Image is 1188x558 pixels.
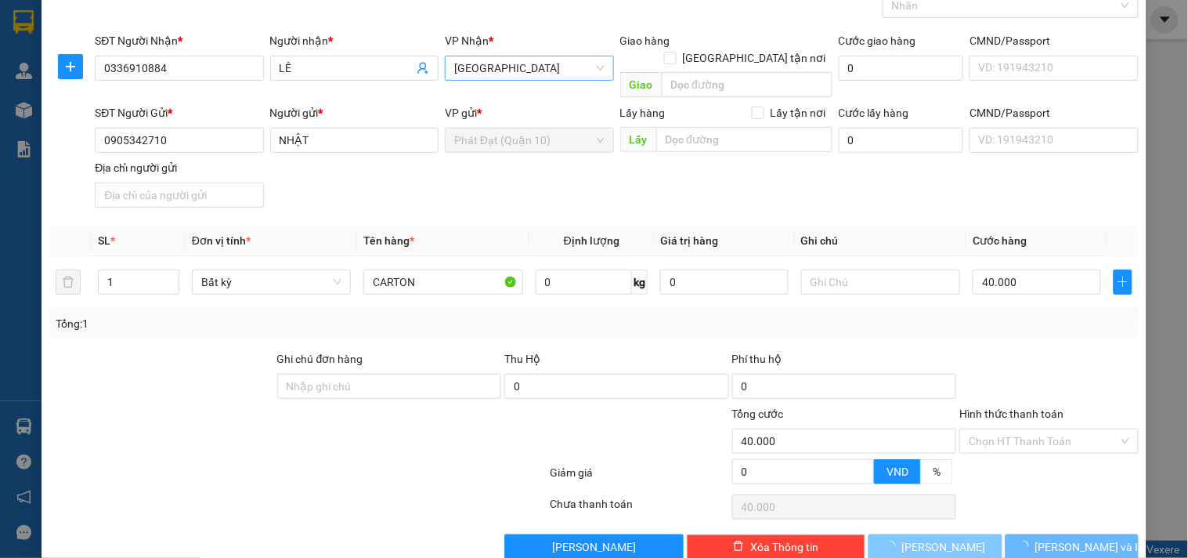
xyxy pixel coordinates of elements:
[95,32,263,49] div: SĐT Người Nhận
[839,128,964,153] input: Cước lấy hàng
[277,353,363,365] label: Ghi chú đơn hàng
[970,32,1138,49] div: CMND/Passport
[58,54,83,79] button: plus
[95,183,263,208] input: Địa chỉ của người gửi
[660,234,718,247] span: Giá trị hàng
[620,72,662,97] span: Giao
[660,270,789,295] input: 0
[552,538,636,556] span: [PERSON_NAME]
[363,270,522,295] input: VD: Bàn, Ghế
[902,538,986,556] span: [PERSON_NAME]
[564,234,619,247] span: Định lượng
[95,159,263,176] div: Địa chỉ người gửi
[1114,270,1132,295] button: plus
[732,408,784,420] span: Tổng cước
[548,464,730,491] div: Giảm giá
[839,34,916,47] label: Cước giao hàng
[656,127,832,152] input: Dọc đường
[959,408,1063,420] label: Hình thức thanh toán
[620,127,656,152] span: Lấy
[363,234,414,247] span: Tên hàng
[454,56,604,80] span: Phú Giáo
[1035,538,1145,556] span: [PERSON_NAME] và In
[445,104,613,121] div: VP gửi
[764,104,832,121] span: Lấy tận nơi
[795,226,966,256] th: Ghi chú
[970,104,1138,121] div: CMND/Passport
[839,56,964,81] input: Cước giao hàng
[454,129,604,152] span: Phát Đạt (Quận 10)
[192,234,251,247] span: Đơn vị tính
[839,107,909,119] label: Cước lấy hàng
[733,541,744,553] span: delete
[59,60,82,73] span: plus
[201,270,341,294] span: Bất kỳ
[973,234,1027,247] span: Cước hàng
[620,34,670,47] span: Giao hàng
[270,104,439,121] div: Người gửi
[620,107,666,119] span: Lấy hàng
[95,104,263,121] div: SĐT Người Gửi
[277,374,502,399] input: Ghi chú đơn hàng
[1114,276,1132,288] span: plus
[933,466,941,478] span: %
[56,270,81,295] button: delete
[504,353,540,365] span: Thu Hộ
[548,495,730,523] div: Chưa thanh toán
[56,315,460,332] div: Tổng: 1
[886,466,908,478] span: VND
[677,49,832,67] span: [GEOGRAPHIC_DATA] tận nơi
[445,34,489,47] span: VP Nhận
[885,541,902,552] span: loading
[417,62,429,74] span: user-add
[801,270,960,295] input: Ghi Chú
[98,234,110,247] span: SL
[632,270,648,295] span: kg
[270,32,439,49] div: Người nhận
[732,350,957,374] div: Phí thu hộ
[1018,541,1035,552] span: loading
[750,538,818,556] span: Xóa Thông tin
[662,72,832,97] input: Dọc đường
